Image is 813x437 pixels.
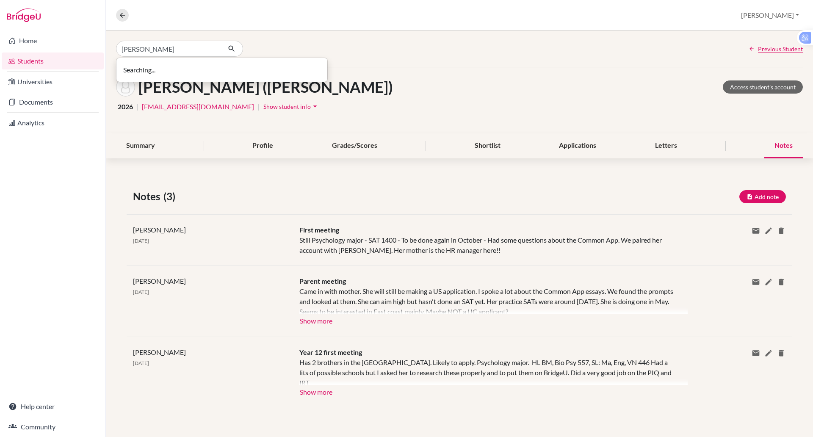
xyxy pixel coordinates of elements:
[133,277,186,285] span: [PERSON_NAME]
[133,189,163,204] span: Notes
[136,102,138,112] span: |
[739,190,786,203] button: Add note
[133,360,149,366] span: [DATE]
[263,103,311,110] span: Show student info
[299,357,675,385] div: Has 2 brothers in the [GEOGRAPHIC_DATA]. Likely to apply. Psychology major. HL BM, Bio Psy 557, S...
[549,133,606,158] div: Applications
[133,289,149,295] span: [DATE]
[299,286,675,314] div: Came in with mother. She will still be making a US application. I spoke a lot about the Common Ap...
[142,102,254,112] a: [EMAIL_ADDRESS][DOMAIN_NAME]
[163,189,179,204] span: (3)
[2,53,104,69] a: Students
[758,44,803,53] span: Previous Student
[2,418,104,435] a: Community
[242,133,283,158] div: Profile
[465,133,511,158] div: Shortlist
[118,102,133,112] span: 2026
[645,133,687,158] div: Letters
[299,348,362,356] span: Year 12 first meeting
[2,32,104,49] a: Home
[2,114,104,131] a: Analytics
[133,226,186,234] span: [PERSON_NAME]
[299,314,333,326] button: Show more
[2,73,104,90] a: Universities
[116,77,135,97] img: Yen Khanh (Alice) Nguyen's avatar
[299,277,346,285] span: Parent meeting
[257,102,260,112] span: |
[7,8,41,22] img: Bridge-U
[123,65,321,75] p: Searching...
[764,133,803,158] div: Notes
[749,44,803,53] a: Previous Student
[311,102,319,111] i: arrow_drop_down
[299,226,339,234] span: First meeting
[2,94,104,111] a: Documents
[2,398,104,415] a: Help center
[723,80,803,94] a: Access student's account
[263,100,320,113] button: Show student infoarrow_drop_down
[737,7,803,23] button: [PERSON_NAME]
[299,385,333,398] button: Show more
[116,41,221,57] input: Find student by name...
[138,78,393,96] h1: [PERSON_NAME] ([PERSON_NAME])
[322,133,387,158] div: Grades/Scores
[133,348,186,356] span: [PERSON_NAME]
[116,133,165,158] div: Summary
[293,225,681,255] div: Still Psychology major - SAT 1400 - To be done again in October - Had some questions about the Co...
[133,238,149,244] span: [DATE]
